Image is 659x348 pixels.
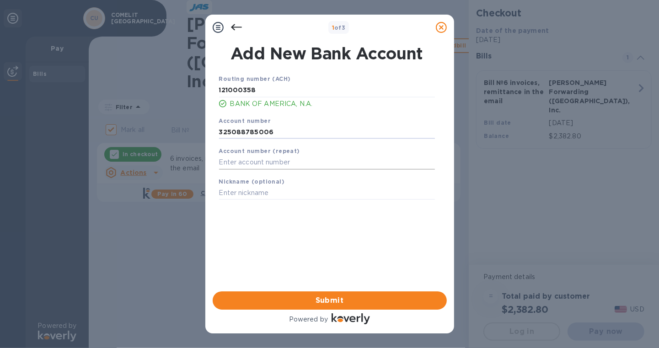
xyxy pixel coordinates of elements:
input: Enter nickname [219,186,435,200]
b: Account number (repeat) [219,148,300,154]
input: Enter account number [219,125,435,139]
span: Submit [220,295,439,306]
b: of 3 [332,24,346,31]
p: BANK OF AMERICA, N.A. [230,99,435,109]
h1: Add New Bank Account [214,44,440,63]
span: 1 [332,24,334,31]
b: Nickname (optional) [219,178,285,185]
b: Account number [219,117,271,124]
input: Enter account number [219,156,435,169]
img: Logo [332,313,370,324]
b: Routing number (ACH) [219,75,291,82]
p: Powered by [289,315,328,324]
button: Submit [213,291,447,310]
input: Enter routing number [219,84,435,97]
